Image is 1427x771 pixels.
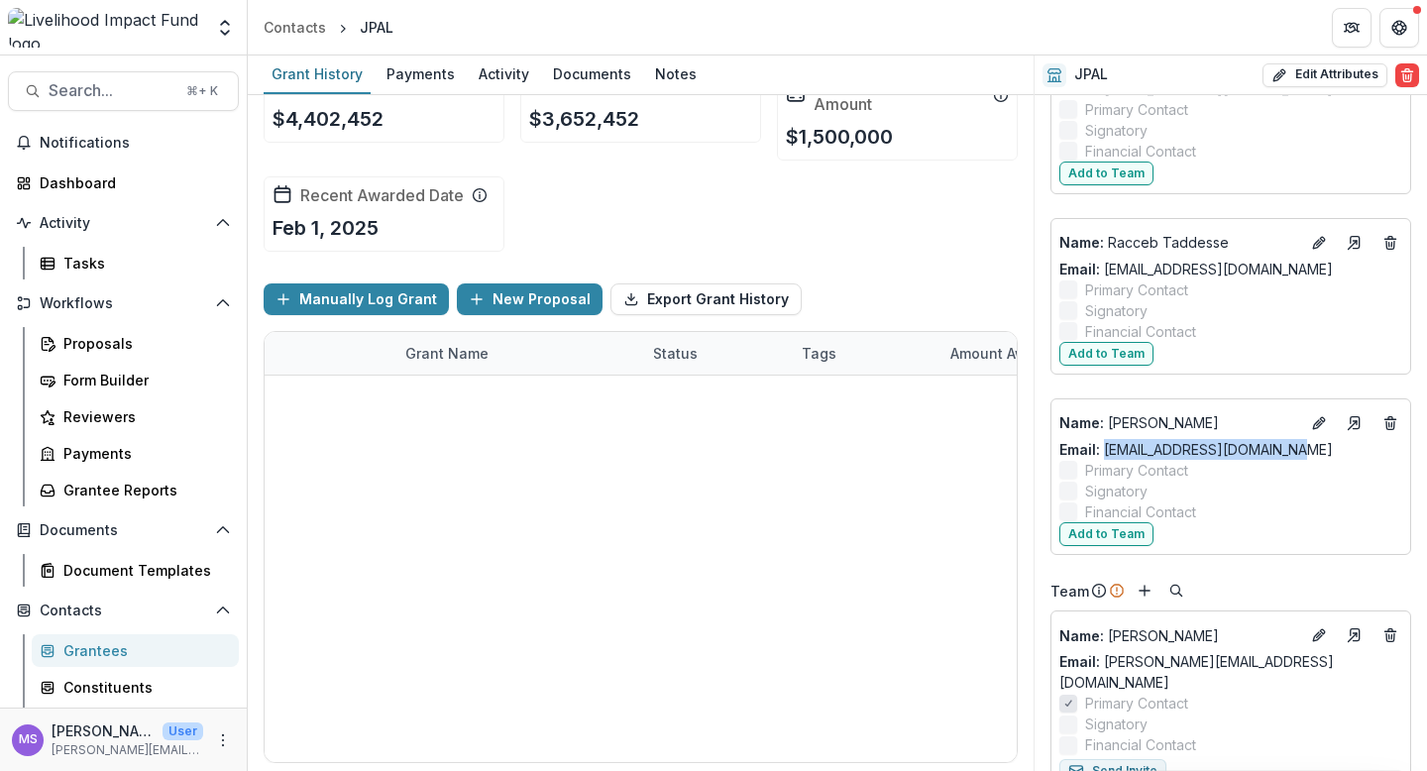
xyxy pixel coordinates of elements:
div: Amount Awarded [938,343,1079,364]
div: Amount Awarded [938,332,1087,375]
button: Search... [8,71,239,111]
div: Grant Name [393,343,500,364]
span: Name : [1059,234,1104,251]
button: Delete [1395,63,1419,87]
div: Proposals [63,333,223,354]
div: Tasks [63,253,223,274]
h2: Recent Awarded Date [300,186,464,205]
div: Grant Name [393,332,641,375]
span: Financial Contact [1085,141,1196,162]
p: $1,500,000 [786,122,893,152]
button: Deletes [1378,411,1402,435]
span: Contacts [40,603,207,619]
span: Email: [1059,80,1100,97]
h2: Recent Awarded Amount [814,76,985,114]
span: Name : [1059,627,1104,644]
a: Form Builder [32,364,239,396]
span: Activity [40,215,207,232]
button: Open entity switcher [211,8,239,48]
span: Primary Contact [1085,460,1188,481]
div: ⌘ + K [182,80,222,102]
div: Status [641,332,790,375]
p: Feb 1, 2025 [273,213,379,243]
button: Manually Log Grant [264,283,449,315]
span: Name : [1059,414,1104,431]
div: JPAL [360,17,393,38]
button: Export Grant History [610,283,802,315]
p: [PERSON_NAME] [1059,625,1299,646]
button: New Proposal [457,283,603,315]
a: Grantees [32,634,239,667]
div: Contacts [264,17,326,38]
span: Search... [49,81,174,100]
div: Notes [647,59,705,88]
div: Dashboard [40,172,223,193]
button: Add to Team [1059,162,1153,185]
button: Notifications [8,127,239,159]
a: Email: [EMAIL_ADDRESS][DOMAIN_NAME] [1059,439,1333,460]
span: Email: [1059,441,1100,458]
button: Open Workflows [8,287,239,319]
div: Status [641,343,710,364]
button: Edit [1307,411,1331,435]
a: Dashboard [8,166,239,199]
span: Financial Contact [1085,501,1196,522]
div: Grant History [264,59,371,88]
a: Reviewers [32,400,239,433]
div: Activity [471,59,537,88]
div: Tags [790,332,938,375]
span: Signatory [1085,300,1148,321]
span: Primary Contact [1085,99,1188,120]
button: Open Activity [8,207,239,239]
button: Search [1164,579,1188,603]
a: Name: [PERSON_NAME] [1059,412,1299,433]
span: Signatory [1085,120,1148,141]
span: Financial Contact [1085,321,1196,342]
button: Add to Team [1059,522,1153,546]
a: Grant History [264,55,371,94]
nav: breadcrumb [256,13,401,42]
button: Open Documents [8,514,239,546]
a: Email: [EMAIL_ADDRESS][DOMAIN_NAME] [1059,259,1333,279]
span: Documents [40,522,207,539]
p: Team [1050,581,1089,602]
div: Document Templates [63,560,223,581]
button: Open Contacts [8,595,239,626]
span: Primary Contact [1085,279,1188,300]
div: Payments [379,59,463,88]
a: Payments [379,55,463,94]
img: Livelihood Impact Fund logo [8,8,203,48]
a: Email: [PERSON_NAME][EMAIL_ADDRESS][DOMAIN_NAME] [1059,651,1402,693]
p: $3,652,452 [529,104,639,134]
button: More [211,728,235,752]
a: Go to contact [1339,227,1371,259]
p: $4,402,452 [273,104,384,134]
p: Racceb Taddesse [1059,232,1299,253]
div: Monica Swai [19,733,38,746]
a: Contacts [256,13,334,42]
span: Signatory [1085,481,1148,501]
p: User [163,722,203,740]
button: Add to Team [1059,342,1153,366]
button: Edit Attributes [1262,63,1387,87]
a: Activity [471,55,537,94]
button: Edit [1307,231,1331,255]
a: Tasks [32,247,239,279]
span: Workflows [40,295,207,312]
div: Reviewers [63,406,223,427]
a: Constituents [32,671,239,704]
div: Documents [545,59,639,88]
a: Name: [PERSON_NAME] [1059,625,1299,646]
div: Grantees [63,640,223,661]
a: Grantee Reports [32,474,239,506]
div: Grantee Reports [63,480,223,500]
span: Primary Contact [1085,693,1188,714]
a: Document Templates [32,554,239,587]
a: Name: Racceb Taddesse [1059,232,1299,253]
span: Email: [1059,653,1100,670]
button: Deletes [1378,231,1402,255]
